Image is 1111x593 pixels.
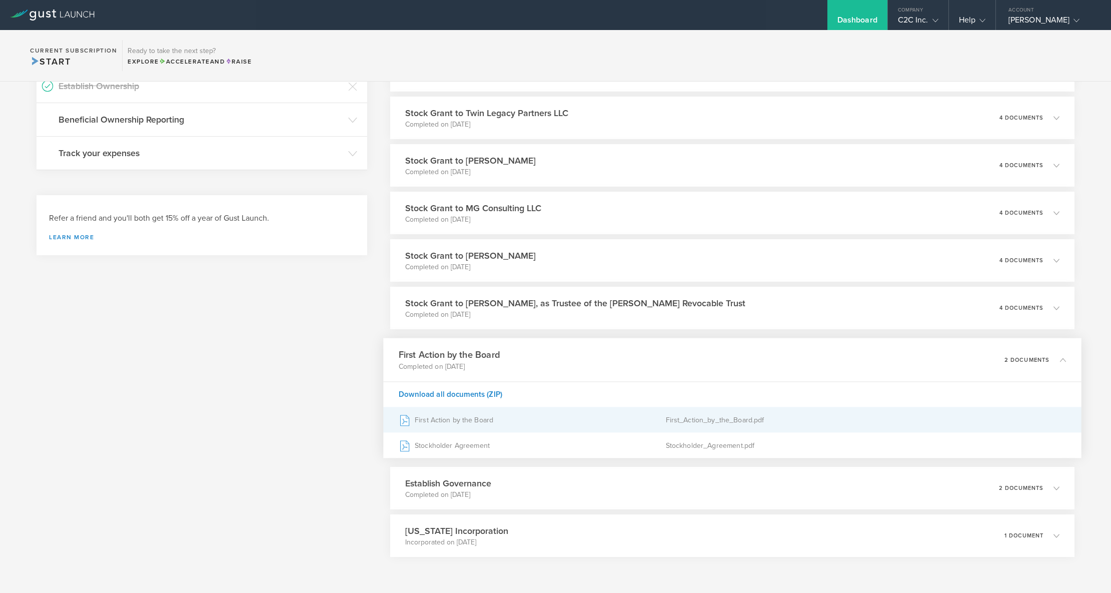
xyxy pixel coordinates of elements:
[159,58,210,65] span: Accelerate
[999,258,1043,263] p: 4 documents
[128,48,252,55] h3: Ready to take the next step?
[399,361,500,371] p: Completed on [DATE]
[128,57,252,66] div: Explore
[399,407,666,432] div: First Action by the Board
[405,477,491,490] h3: Establish Governance
[1008,15,1093,30] div: [PERSON_NAME]
[837,15,877,30] div: Dashboard
[1004,533,1043,538] p: 1 document
[399,433,666,458] div: Stockholder Agreement
[225,58,252,65] span: Raise
[405,249,536,262] h3: Stock Grant to [PERSON_NAME]
[999,305,1043,311] p: 4 documents
[59,113,343,126] h3: Beneficial Ownership Reporting
[1061,545,1111,593] iframe: Chat Widget
[405,262,536,272] p: Completed on [DATE]
[1004,357,1050,362] p: 2 documents
[405,490,491,500] p: Completed on [DATE]
[405,524,508,537] h3: [US_STATE] Incorporation
[30,48,117,54] h2: Current Subscription
[122,40,257,71] div: Ready to take the next step?ExploreAccelerateandRaise
[405,310,745,320] p: Completed on [DATE]
[383,381,1081,407] div: Download all documents (ZIP)
[49,213,355,224] h3: Refer a friend and you'll both get 15% off a year of Gust Launch.
[999,210,1043,216] p: 4 documents
[405,107,568,120] h3: Stock Grant to Twin Legacy Partners LLC
[405,167,536,177] p: Completed on [DATE]
[30,56,71,67] span: Start
[59,80,343,93] h3: Establish Ownership
[405,154,536,167] h3: Stock Grant to [PERSON_NAME]
[999,485,1043,491] p: 2 documents
[405,215,541,225] p: Completed on [DATE]
[405,120,568,130] p: Completed on [DATE]
[898,15,938,30] div: C2C Inc.
[59,147,343,160] h3: Track your expenses
[999,115,1043,121] p: 4 documents
[666,433,1066,458] div: Stockholder_Agreement.pdf
[405,202,541,215] h3: Stock Grant to MG Consulting LLC
[999,163,1043,168] p: 4 documents
[666,407,1066,432] div: First_Action_by_the_Board.pdf
[49,234,355,240] a: Learn more
[405,297,745,310] h3: Stock Grant to [PERSON_NAME], as Trustee of the [PERSON_NAME] Revocable Trust
[959,15,985,30] div: Help
[159,58,226,65] span: and
[405,537,508,547] p: Incorporated on [DATE]
[399,348,500,362] h3: First Action by the Board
